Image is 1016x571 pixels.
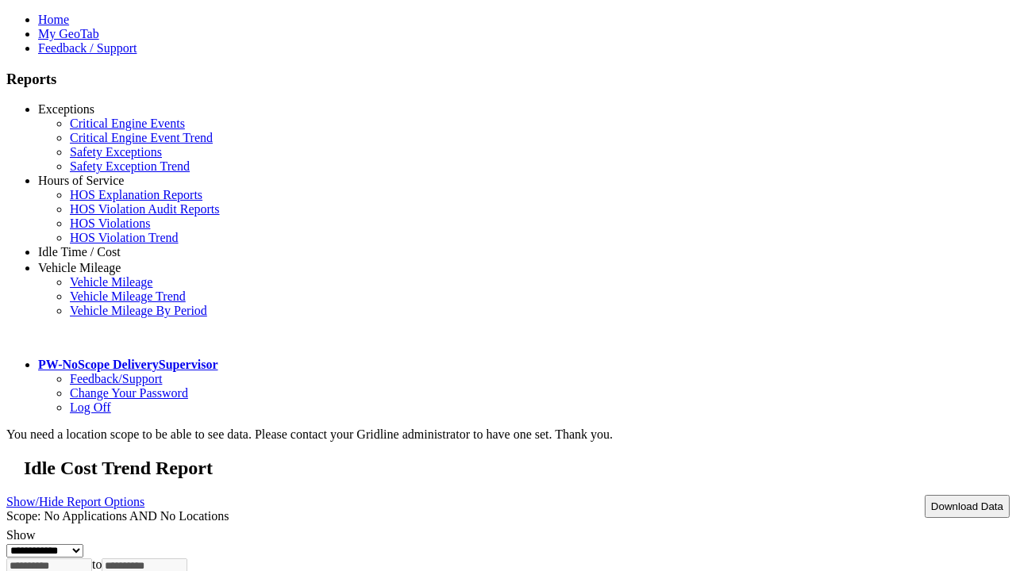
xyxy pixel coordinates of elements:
[6,427,1010,442] div: You need a location scope to be able to see data. Please contact your Gridline administrator to h...
[70,275,152,289] a: Vehicle Mileage
[70,145,162,159] a: Safety Exceptions
[38,261,121,274] a: Vehicle Mileage
[70,304,207,317] a: Vehicle Mileage By Period
[70,231,179,244] a: HOS Violation Trend
[38,41,137,55] a: Feedback / Support
[70,117,185,130] a: Critical Engine Events
[70,188,202,201] a: HOS Explanation Reports
[70,131,213,144] a: Critical Engine Event Trend
[70,159,190,173] a: Safety Exception Trend
[38,174,124,187] a: Hours of Service
[38,245,121,259] a: Idle Time / Cost
[6,509,229,523] span: Scope: No Applications AND No Locations
[38,13,69,26] a: Home
[925,495,1010,518] button: Download Data
[6,71,1010,88] h3: Reports
[70,202,220,216] a: HOS Violation Audit Reports
[24,458,1010,479] h2: Idle Cost Trend Report
[6,528,35,542] label: Show
[38,358,217,371] a: PW-NoScope DeliverySupervisor
[70,217,150,230] a: HOS Violations
[92,558,102,571] span: to
[70,386,188,400] a: Change Your Password
[70,400,111,414] a: Log Off
[6,491,144,512] a: Show/Hide Report Options
[70,289,186,303] a: Vehicle Mileage Trend
[70,372,162,385] a: Feedback/Support
[38,27,99,40] a: My GeoTab
[70,259,116,273] a: Idle Cost
[38,102,94,116] a: Exceptions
